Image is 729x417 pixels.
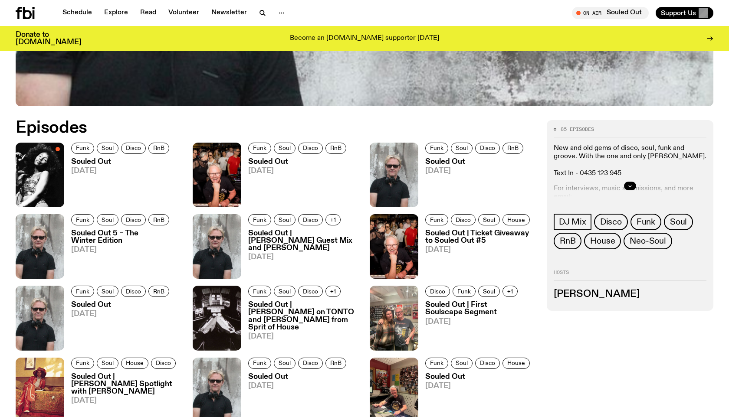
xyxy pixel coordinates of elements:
[71,358,94,369] a: Funk
[121,214,146,225] a: Disco
[559,217,586,227] span: DJ Mix
[126,216,141,223] span: Disco
[451,143,473,154] a: Soul
[298,214,323,225] a: Disco
[483,288,495,295] span: Soul
[248,301,359,331] h3: Souled Out | [PERSON_NAME] on TONTO and [PERSON_NAME] from Sprit of House
[456,360,468,366] span: Soul
[153,216,164,223] span: RnB
[637,217,655,227] span: Funk
[502,143,523,154] a: RnB
[248,333,359,340] span: [DATE]
[241,301,359,350] a: Souled Out | [PERSON_NAME] on TONTO and [PERSON_NAME] from Sprit of House[DATE]
[253,145,266,151] span: Funk
[121,143,146,154] a: Disco
[97,143,118,154] a: Soul
[425,286,450,297] a: Disco
[298,358,323,369] a: Disco
[425,382,532,390] span: [DATE]
[156,360,171,366] span: Disco
[102,360,114,366] span: Soul
[99,7,133,19] a: Explore
[126,288,141,295] span: Disco
[253,360,266,366] span: Funk
[16,286,64,350] img: Stephen looks directly at the camera, wearing a black tee, black sunglasses and headphones around...
[153,145,164,151] span: RnB
[502,358,530,369] a: House
[248,382,349,390] span: [DATE]
[425,214,448,225] a: Funk
[418,230,536,279] a: Souled Out | Ticket Giveaway to Souled Out #5[DATE]
[425,230,536,244] h3: Souled Out | Ticket Giveaway to Souled Out #5
[71,397,182,404] span: [DATE]
[102,145,114,151] span: Soul
[274,214,296,225] a: Soul
[330,145,342,151] span: RnB
[279,216,291,223] span: Soul
[325,214,341,225] button: +1
[298,143,323,154] a: Disco
[502,286,518,297] button: +1
[64,158,172,207] a: Souled Out[DATE]
[64,301,172,350] a: Souled Out[DATE]
[451,214,476,225] a: Disco
[148,143,169,154] a: RnB
[97,286,118,297] a: Soul
[57,7,97,19] a: Schedule
[16,214,64,279] img: Stephen looks directly at the camera, wearing a black tee, black sunglasses and headphones around...
[163,7,204,19] a: Volunteer
[561,127,594,132] span: 85 episodes
[457,288,471,295] span: Funk
[279,145,291,151] span: Soul
[241,230,359,279] a: Souled Out | [PERSON_NAME] Guest Mix and [PERSON_NAME][DATE]
[71,214,94,225] a: Funk
[253,288,266,295] span: Funk
[248,286,271,297] a: Funk
[630,214,661,230] a: Funk
[76,288,89,295] span: Funk
[71,310,172,318] span: [DATE]
[560,236,575,246] span: RnB
[594,214,628,230] a: Disco
[425,158,526,166] h3: Souled Out
[274,358,296,369] a: Soul
[670,217,687,227] span: Soul
[248,254,359,261] span: [DATE]
[507,288,513,295] span: +1
[425,246,536,254] span: [DATE]
[248,158,349,166] h3: Souled Out
[425,167,526,175] span: [DATE]
[241,158,349,207] a: Souled Out[DATE]
[274,143,296,154] a: Soul
[630,236,666,246] span: Neo-Soul
[584,233,621,249] a: House
[456,145,468,151] span: Soul
[590,236,615,246] span: House
[71,230,182,244] h3: Souled Out 5 – The Winter Edition
[325,143,346,154] a: RnB
[325,358,346,369] a: RnB
[330,360,342,366] span: RnB
[206,7,252,19] a: Newsletter
[126,145,141,151] span: Disco
[554,270,706,280] h2: Hosts
[430,360,443,366] span: Funk
[253,216,266,223] span: Funk
[97,358,118,369] a: Soul
[71,373,182,395] h3: Souled Out | [PERSON_NAME] Spotlight with [PERSON_NAME]
[303,216,318,223] span: Disco
[451,358,473,369] a: Soul
[148,286,169,297] a: RnB
[425,318,536,326] span: [DATE]
[554,214,591,230] a: DJ Mix
[102,288,114,295] span: Soul
[507,216,525,223] span: House
[475,143,500,154] a: Disco
[97,214,118,225] a: Soul
[330,216,336,223] span: +1
[76,145,89,151] span: Funk
[480,360,495,366] span: Disco
[121,286,146,297] a: Disco
[303,360,318,366] span: Disco
[126,360,144,366] span: House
